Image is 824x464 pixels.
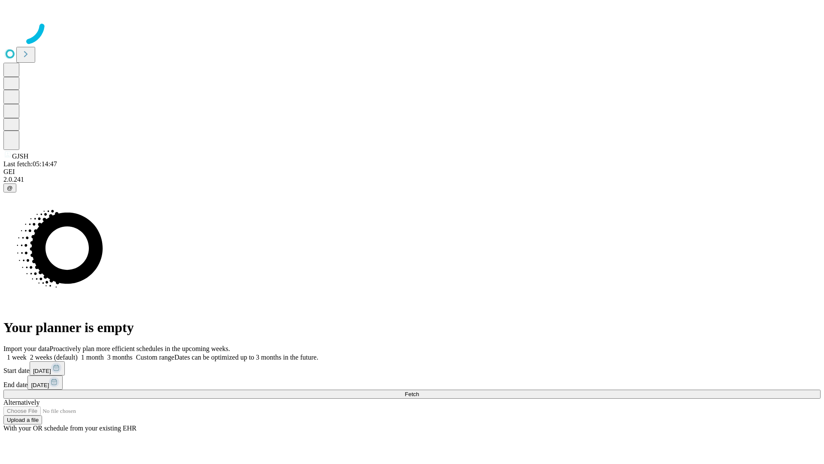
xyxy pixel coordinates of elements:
[3,399,39,406] span: Alternatively
[3,424,136,432] span: With your OR schedule from your existing EHR
[3,375,821,390] div: End date
[31,382,49,388] span: [DATE]
[30,354,78,361] span: 2 weeks (default)
[3,183,16,192] button: @
[81,354,104,361] span: 1 month
[3,345,50,352] span: Import your data
[12,153,28,160] span: GJSH
[405,391,419,397] span: Fetch
[3,176,821,183] div: 2.0.241
[7,354,27,361] span: 1 week
[7,185,13,191] span: @
[174,354,318,361] span: Dates can be optimized up to 3 months in the future.
[50,345,230,352] span: Proactively plan more efficient schedules in the upcoming weeks.
[33,368,51,374] span: [DATE]
[136,354,174,361] span: Custom range
[3,415,42,424] button: Upload a file
[30,361,65,375] button: [DATE]
[3,160,57,168] span: Last fetch: 05:14:47
[27,375,63,390] button: [DATE]
[3,361,821,375] div: Start date
[107,354,133,361] span: 3 months
[3,320,821,336] h1: Your planner is empty
[3,390,821,399] button: Fetch
[3,168,821,176] div: GEI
